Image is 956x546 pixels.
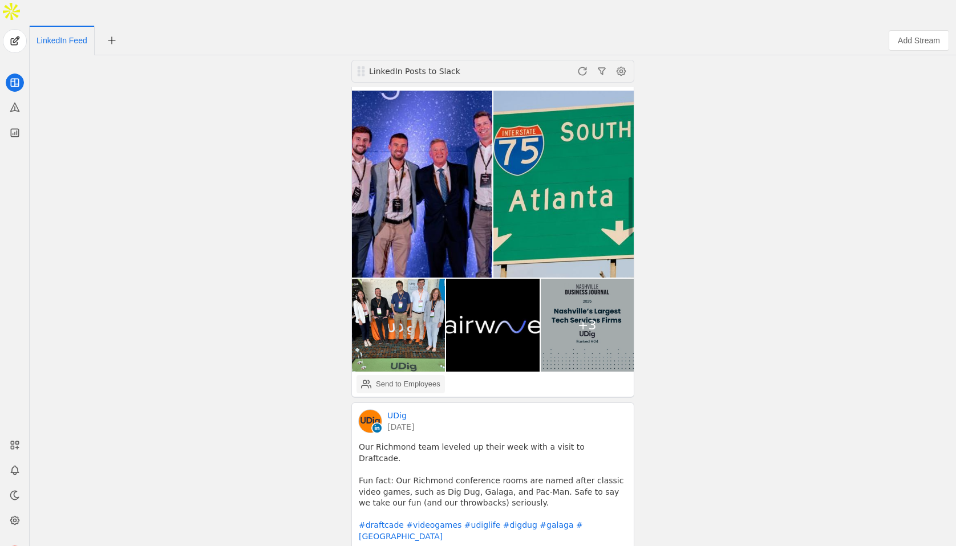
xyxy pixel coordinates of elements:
[464,520,501,529] a: #udiglife
[352,91,492,278] img: undefined
[368,66,505,77] div: LinkedIn Posts to Slack
[376,378,440,390] div: Send to Employees
[446,279,539,372] img: undefined
[359,410,382,433] img: cache
[352,279,445,372] img: undefined
[102,35,122,44] app-icon-button: New Tab
[889,30,949,51] button: Add Stream
[357,375,445,393] button: Send to Employees
[387,421,414,433] a: [DATE]
[359,520,404,529] a: #draftcade
[387,410,407,421] a: UDig
[540,520,573,529] a: #galaga
[359,442,627,542] pre: Our Richmond team leveled up their week with a visit to Draftcade. Fun fact: Our Richmond confere...
[37,36,87,44] span: Click to edit name
[493,91,634,278] img: undefined
[369,66,505,77] div: LinkedIn Posts to Slack
[503,520,537,529] a: #digdug
[541,279,634,372] img: undefined
[898,35,940,46] span: Add Stream
[406,520,461,529] a: #videogames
